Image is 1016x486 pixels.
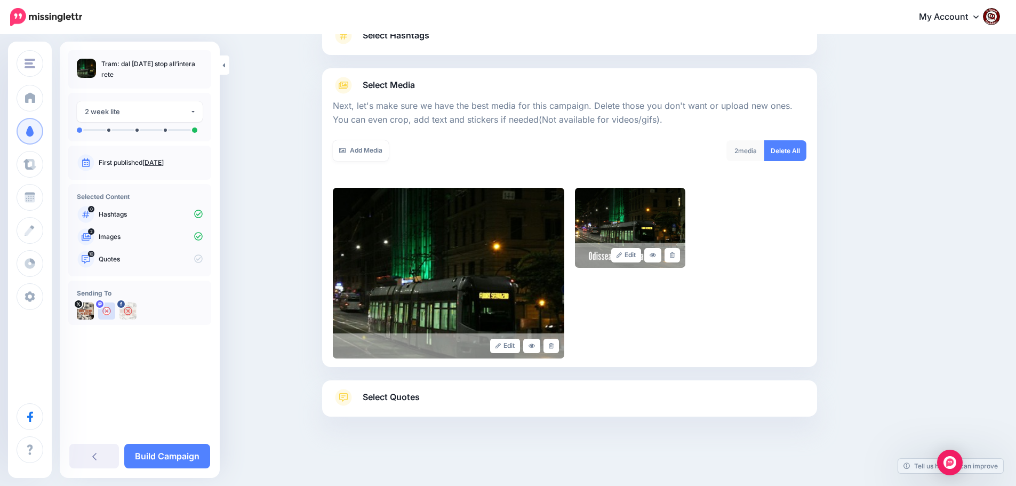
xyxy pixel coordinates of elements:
[98,302,115,320] img: user_default_image.png
[25,59,35,68] img: menu.png
[490,339,521,353] a: Edit
[77,289,203,297] h4: Sending To
[99,254,203,264] p: Quotes
[333,389,806,417] a: Select Quotes
[363,28,429,43] span: Select Hashtags
[611,248,642,262] a: Edit
[333,188,564,358] img: 26241ae5438bf4edd2ae350cd24fd0ec_large.jpg
[333,99,806,127] p: Next, let's make sure we have the best media for this campaign. Delete those you don't want or up...
[764,140,806,161] a: Delete All
[333,94,806,358] div: Select Media
[333,27,806,55] a: Select Hashtags
[101,59,203,80] p: Tram: dal [DATE] stop all’intera rete
[726,140,765,161] div: media
[99,210,203,219] p: Hashtags
[937,450,963,475] div: Open Intercom Messenger
[77,59,96,78] img: 26241ae5438bf4edd2ae350cd24fd0ec_thumb.jpg
[99,232,203,242] p: Images
[363,390,420,404] span: Select Quotes
[88,251,94,257] span: 10
[88,206,94,212] span: 0
[77,193,203,201] h4: Selected Content
[575,188,685,268] img: 7dbdaaf23573d5ffb54ef501c9d62468_large.jpg
[908,4,1000,30] a: My Account
[77,101,203,122] button: 2 week lite
[333,77,806,94] a: Select Media
[77,302,94,320] img: uTTNWBrh-84924.jpeg
[10,8,82,26] img: Missinglettr
[898,459,1003,473] a: Tell us how we can improve
[142,158,164,166] a: [DATE]
[333,140,389,161] a: Add Media
[88,228,94,235] span: 2
[363,78,415,92] span: Select Media
[99,158,203,168] p: First published
[119,302,137,320] img: 463453305_2684324355074873_6393692129472495966_n-bsa154739.jpg
[734,147,738,155] span: 2
[85,106,190,118] div: 2 week lite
